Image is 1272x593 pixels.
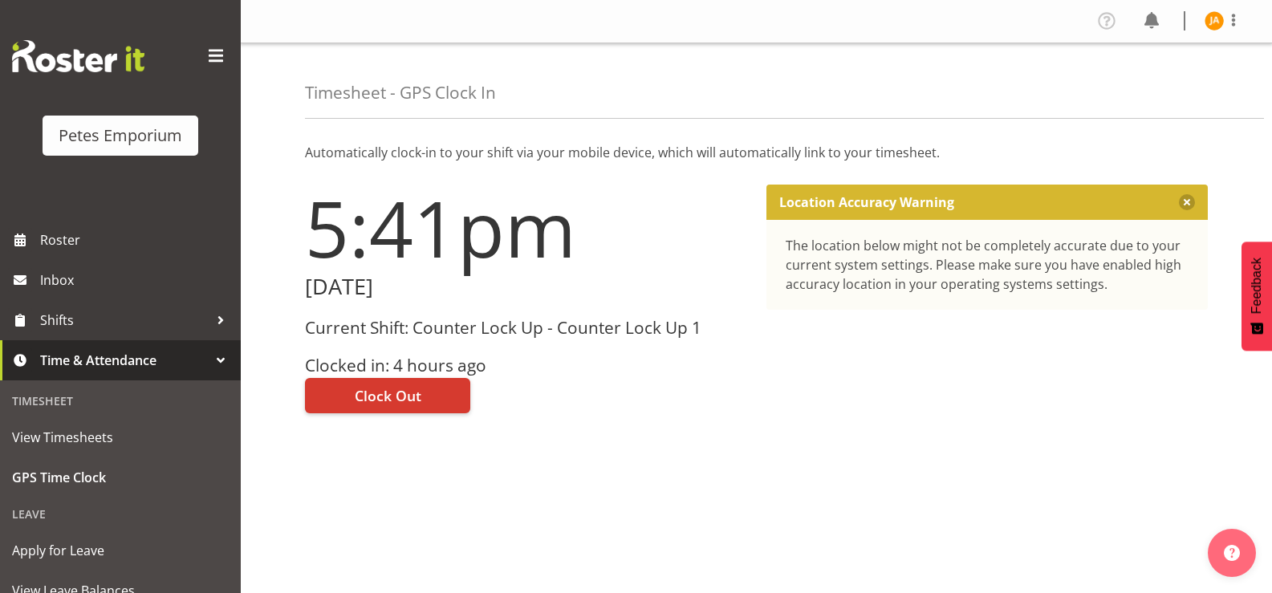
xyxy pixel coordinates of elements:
span: Feedback [1250,258,1264,314]
span: Time & Attendance [40,348,209,372]
img: jeseryl-armstrong10788.jpg [1205,11,1224,30]
button: Clock Out [305,378,470,413]
div: Petes Emporium [59,124,182,148]
button: Close message [1179,194,1195,210]
a: View Timesheets [4,417,237,457]
span: View Timesheets [12,425,229,449]
h3: Current Shift: Counter Lock Up - Counter Lock Up 1 [305,319,747,337]
h4: Timesheet - GPS Clock In [305,83,496,102]
div: Leave [4,498,237,530]
h2: [DATE] [305,274,747,299]
div: The location below might not be completely accurate due to your current system settings. Please m... [786,236,1189,294]
a: GPS Time Clock [4,457,237,498]
div: Timesheet [4,384,237,417]
span: Shifts [40,308,209,332]
span: Apply for Leave [12,538,229,563]
p: Automatically clock-in to your shift via your mobile device, which will automatically link to you... [305,143,1208,162]
p: Location Accuracy Warning [779,194,954,210]
span: Clock Out [355,385,421,406]
img: Rosterit website logo [12,40,144,72]
a: Apply for Leave [4,530,237,571]
span: Roster [40,228,233,252]
h3: Clocked in: 4 hours ago [305,356,747,375]
span: GPS Time Clock [12,465,229,489]
img: help-xxl-2.png [1224,545,1240,561]
h1: 5:41pm [305,185,747,271]
button: Feedback - Show survey [1242,242,1272,351]
span: Inbox [40,268,233,292]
